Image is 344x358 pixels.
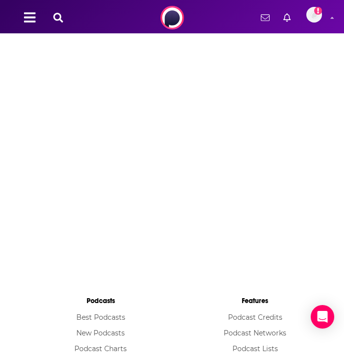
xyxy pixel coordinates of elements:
li: Features [242,292,268,309]
a: Logged in as cfreundlich [306,7,328,28]
a: Podcast Charts [74,344,127,353]
a: Podcast Networks [224,329,286,337]
a: Best Podcasts [76,313,125,322]
a: Podcast Lists [232,344,278,353]
a: New Podcasts [76,329,125,337]
svg: Add a profile image [314,7,322,15]
div: Open Intercom Messenger [311,305,334,329]
li: Podcasts [87,292,115,309]
img: User Profile [306,7,322,23]
a: Podcast Credits [228,313,282,322]
img: Podchaser - Follow, Share and Rate Podcasts [161,6,184,29]
span: Logged in as cfreundlich [306,7,322,23]
a: Show notifications dropdown [279,9,295,26]
a: Show notifications dropdown [257,9,274,26]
